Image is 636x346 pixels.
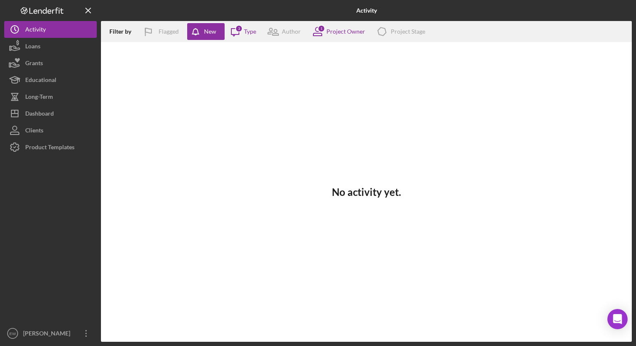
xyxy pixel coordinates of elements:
[4,21,97,38] button: Activity
[25,38,40,57] div: Loans
[204,23,216,40] div: New
[9,331,16,336] text: EW
[4,122,97,139] button: Clients
[332,186,401,198] h3: No activity yet.
[318,25,325,32] div: 1
[235,25,243,32] div: 3
[4,55,97,71] button: Grants
[326,28,365,35] div: Project Owner
[244,28,256,35] div: Type
[4,38,97,55] button: Loans
[25,105,54,124] div: Dashboard
[109,28,138,35] div: Filter by
[25,71,56,90] div: Educational
[25,139,74,158] div: Product Templates
[187,23,225,40] button: New
[159,23,179,40] div: Flagged
[282,28,301,35] div: Author
[25,88,53,107] div: Long-Term
[25,55,43,74] div: Grants
[607,309,628,329] div: Open Intercom Messenger
[4,105,97,122] button: Dashboard
[25,21,46,40] div: Activity
[25,122,43,141] div: Clients
[391,28,425,35] div: Project Stage
[21,325,76,344] div: [PERSON_NAME]
[4,325,97,342] button: EW[PERSON_NAME]
[356,7,377,14] b: Activity
[4,71,97,88] button: Educational
[4,139,97,156] button: Product Templates
[138,23,187,40] button: Flagged
[4,88,97,105] button: Long-Term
